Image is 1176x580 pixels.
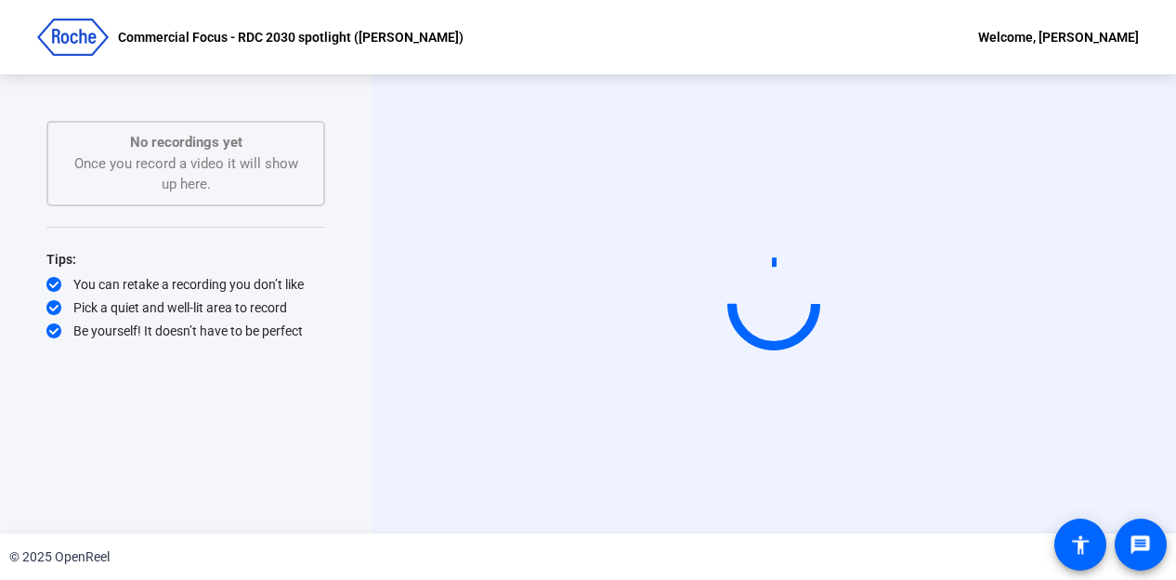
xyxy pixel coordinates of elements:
[37,19,109,56] img: OpenReel logo
[1069,534,1091,556] mat-icon: accessibility
[1130,534,1152,556] mat-icon: message
[67,132,305,153] p: No recordings yet
[46,275,325,294] div: You can retake a recording you don’t like
[67,132,305,195] div: Once you record a video it will show up here.
[46,248,325,270] div: Tips:
[118,26,464,48] p: Commercial Focus - RDC 2030 spotlight ([PERSON_NAME])
[46,322,325,340] div: Be yourself! It doesn’t have to be perfect
[46,298,325,317] div: Pick a quiet and well-lit area to record
[978,26,1139,48] div: Welcome, [PERSON_NAME]
[9,547,110,567] div: © 2025 OpenReel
